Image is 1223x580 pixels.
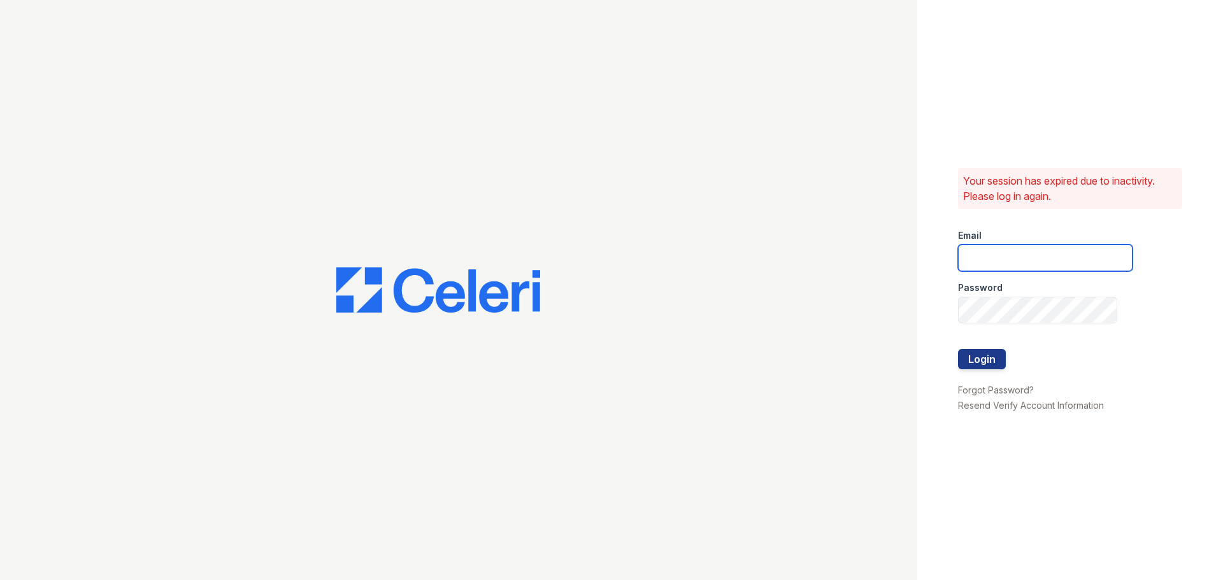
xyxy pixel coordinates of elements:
a: Forgot Password? [958,385,1034,395]
a: Resend Verify Account Information [958,400,1104,411]
label: Password [958,281,1003,294]
label: Email [958,229,982,242]
button: Login [958,349,1006,369]
p: Your session has expired due to inactivity. Please log in again. [963,173,1177,204]
img: CE_Logo_Blue-a8612792a0a2168367f1c8372b55b34899dd931a85d93a1a3d3e32e68fde9ad4.png [336,267,540,313]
